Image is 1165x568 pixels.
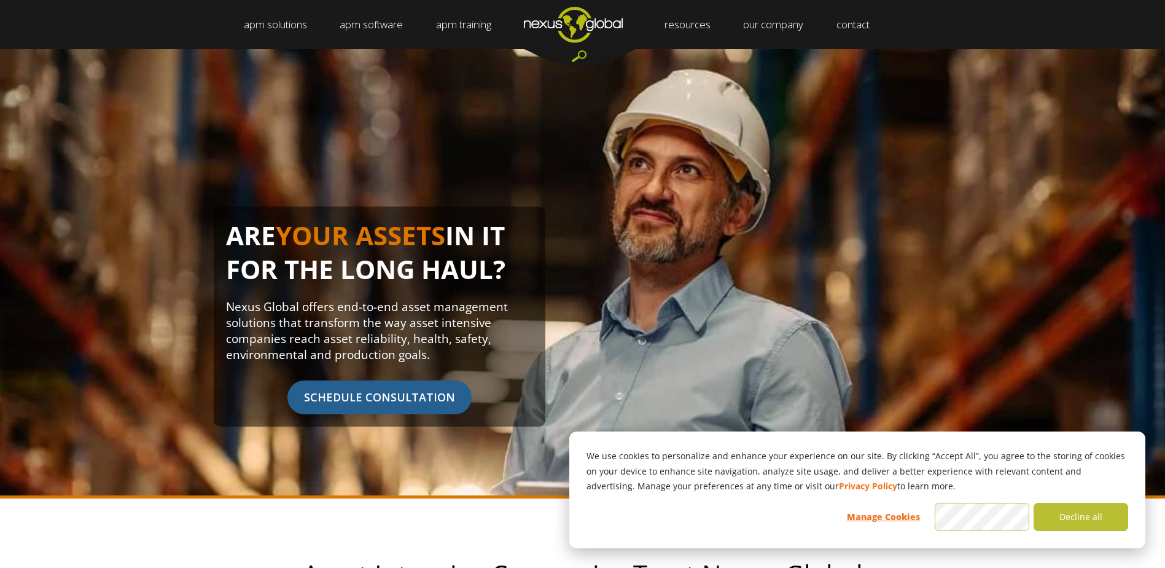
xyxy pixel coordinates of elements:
span: SCHEDULE CONSULTATION [287,381,472,414]
span: YOUR ASSETS [276,218,445,253]
button: Manage Cookies [836,503,930,531]
a: Privacy Policy [839,479,897,494]
p: We use cookies to personalize and enhance your experience on our site. By clicking “Accept All”, ... [586,449,1128,494]
div: Cookie banner [569,432,1145,548]
h1: ARE IN IT FOR THE LONG HAUL? [226,219,533,299]
button: Accept all [935,503,1029,531]
button: Decline all [1034,503,1128,531]
p: Nexus Global offers end-to-end asset management solutions that transform the way asset intensive ... [226,299,533,363]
